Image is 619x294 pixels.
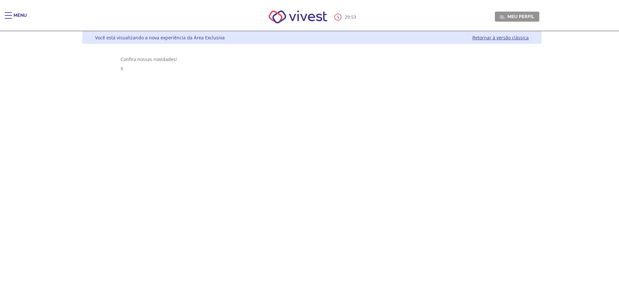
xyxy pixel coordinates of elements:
[77,31,542,294] div: Vivest
[14,12,27,25] div: Menu
[95,35,225,41] div: Você está visualizando a nova experiência da Área Exclusiva
[495,12,539,21] a: Meu perfil
[261,3,335,31] img: Vivest
[121,56,504,62] div: Confira nossas novidades!
[334,14,358,21] div: :
[345,14,350,20] span: 29
[351,14,356,20] span: 53
[121,66,123,72] span: X
[472,35,529,41] a: Retornar à versão clássica
[507,14,534,19] span: Meu perfil
[500,15,505,19] img: Meu perfil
